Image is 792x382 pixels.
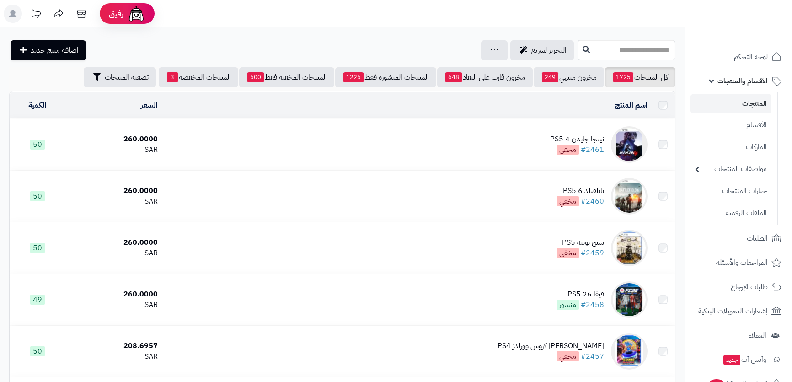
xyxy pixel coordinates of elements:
[109,8,123,19] span: رفيق
[30,346,45,356] span: 50
[581,144,604,155] a: #2461
[28,100,47,111] a: الكمية
[723,355,740,365] span: جديد
[550,134,604,145] div: نينجا جايدن 4 PS5
[105,72,149,83] span: تصفية المنتجات
[69,145,158,155] div: SAR
[498,341,604,351] div: [PERSON_NAME] كروس وورلدز PS4
[611,281,648,318] img: فيفا 26 PS5
[717,75,768,87] span: الأقسام والمنتجات
[69,237,158,248] div: 260.0000
[690,203,771,223] a: الملفات الرقمية
[531,45,567,56] span: التحرير لسريع
[557,248,579,258] span: مخفي
[69,186,158,196] div: 260.0000
[611,230,648,266] img: شبح يوتيه PS5
[84,67,156,87] button: تصفية المنتجات
[690,137,771,157] a: الماركات
[24,5,47,25] a: تحديثات المنصة
[690,94,771,113] a: المنتجات
[716,256,768,269] span: المراجعات والأسئلة
[69,196,158,207] div: SAR
[239,67,334,87] a: المنتجات المخفية فقط500
[734,50,768,63] span: لوحة التحكم
[615,100,648,111] a: اسم المنتج
[69,248,158,258] div: SAR
[747,232,768,245] span: الطلبات
[557,186,604,196] div: باتلفيلد 6 PS5
[613,72,633,82] span: 1725
[30,243,45,253] span: 50
[30,295,45,305] span: 49
[343,72,364,82] span: 1225
[722,353,766,366] span: وآتس آب
[557,289,604,300] div: فيفا 26 PS5
[557,196,579,206] span: مخفي
[30,140,45,150] span: 50
[690,252,787,274] a: المراجعات والأسئلة
[581,247,604,258] a: #2459
[611,126,648,163] img: نينجا جايدن 4 PS5
[534,67,604,87] a: مخزون منتهي249
[557,237,604,248] div: شبح يوتيه PS5
[335,67,436,87] a: المنتجات المنشورة فقط1225
[159,67,238,87] a: المنتجات المخفضة3
[690,324,787,346] a: العملاء
[247,72,264,82] span: 500
[690,181,771,201] a: خيارات المنتجات
[69,351,158,362] div: SAR
[690,46,787,68] a: لوحة التحكم
[581,196,604,207] a: #2460
[11,40,86,60] a: اضافة منتج جديد
[557,145,579,155] span: مخفي
[690,227,787,249] a: الطلبات
[690,300,787,322] a: إشعارات التحويلات البنكية
[611,178,648,215] img: باتلفيلد 6 PS5
[69,289,158,300] div: 260.0000
[167,72,178,82] span: 3
[690,276,787,298] a: طلبات الإرجاع
[557,300,579,310] span: منشور
[69,341,158,351] div: 208.6957
[141,100,158,111] a: السعر
[698,305,768,317] span: إشعارات التحويلات البنكية
[690,115,771,135] a: الأقسام
[542,72,558,82] span: 249
[437,67,533,87] a: مخزون قارب على النفاذ648
[30,191,45,201] span: 50
[731,280,768,293] span: طلبات الإرجاع
[69,134,158,145] div: 260.0000
[605,67,675,87] a: كل المنتجات1725
[445,72,462,82] span: 648
[127,5,145,23] img: ai-face.png
[611,333,648,370] img: سونيك ريسينج كروس وورلدز PS4
[581,299,604,310] a: #2458
[31,45,79,56] span: اضافة منتج جديد
[749,329,766,342] span: العملاء
[690,349,787,371] a: وآتس آبجديد
[510,40,574,60] a: التحرير لسريع
[581,351,604,362] a: #2457
[730,22,783,42] img: logo-2.png
[557,351,579,361] span: مخفي
[690,159,771,179] a: مواصفات المنتجات
[69,300,158,310] div: SAR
